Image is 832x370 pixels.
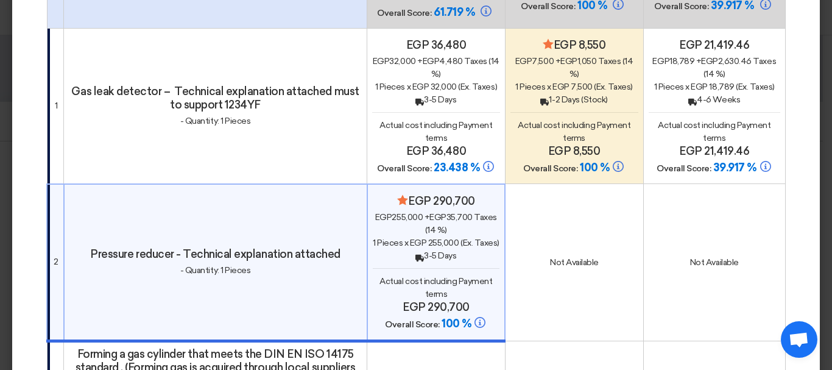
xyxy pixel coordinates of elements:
[434,161,479,174] span: 23.438 %
[458,82,497,92] span: (Ex. Taxes)
[580,161,610,174] span: 100 %
[377,163,431,174] span: Overall Score:
[375,212,392,222] span: egp
[658,82,689,92] span: Pieces x
[429,212,446,222] span: egp
[515,56,532,66] span: egp
[442,317,471,330] span: 100 %
[594,82,633,92] span: (Ex. Taxes)
[372,55,500,80] div: 32,000 + 4,480 Taxes (14 %)
[736,82,775,92] span: (Ex. Taxes)
[649,256,780,269] div: Not Available
[781,321,817,358] a: Open chat
[373,301,500,314] h4: egp 290,700
[510,55,638,80] div: 7,500 + 1,050 Taxes (14 %)
[510,144,638,158] h4: egp 8,550
[460,238,499,248] span: (Ex. Taxes)
[657,163,711,174] span: Overall Score:
[658,120,770,143] span: Actual cost including Payment terms
[372,144,500,158] h4: egp 36,480
[373,56,390,66] span: egp
[372,38,500,52] h4: egp 36,480
[180,116,250,126] span: - Quantity: 1 Pieces
[373,194,500,208] h4: egp 290,700
[379,120,492,143] span: Actual cost including Payment terms
[560,56,577,66] span: egp
[518,120,630,143] span: Actual cost including Payment terms
[649,144,780,158] h4: egp 21,419.46
[373,238,376,248] span: 1
[69,85,362,112] h4: Gas leak detector – Technical explanation attached must to support 1234YF
[412,82,457,92] span: egp 32,000
[713,161,756,174] span: 39.917 %
[649,93,780,106] div: 4-6 Weeks
[649,38,780,52] h4: egp 21,419.46
[691,82,734,92] span: egp 18,789
[652,56,669,66] span: egp
[510,93,638,106] div: 1-2 Days (Stock)
[523,163,577,174] span: Overall Score:
[649,55,780,80] div: 18,789 + 2,630.46 Taxes (14 %)
[520,82,551,92] span: Pieces x
[654,1,708,12] span: Overall Score:
[434,5,474,19] span: 61.719 %
[385,319,439,330] span: Overall Score:
[379,276,492,299] span: Actual cost including Payment terms
[47,184,64,341] td: 2
[375,82,378,92] span: 1
[654,82,657,92] span: 1
[69,247,362,261] h4: Pressure reducer - Technical explanation attached
[701,56,718,66] span: egp
[373,249,500,262] div: 3-5 Days
[423,56,440,66] span: egp
[521,1,575,12] span: Overall Score:
[379,82,411,92] span: Pieces x
[373,211,500,237] div: 255,000 + 35,700 Taxes (14 %)
[377,238,408,248] span: Pieces x
[515,82,518,92] span: 1
[180,265,250,276] span: - Quantity: 1 Pieces
[47,28,64,184] td: 1
[552,82,593,92] span: egp 7,500
[372,93,500,106] div: 3-5 Days
[377,8,431,18] span: Overall Score:
[410,238,459,248] span: egp 255,000
[510,38,638,52] h4: egp 8,550
[510,256,638,269] div: Not Available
